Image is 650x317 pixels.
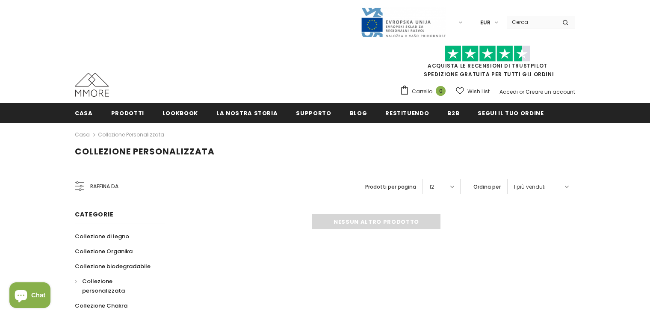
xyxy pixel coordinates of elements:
[162,103,198,122] a: Lookbook
[507,16,556,28] input: Search Site
[350,103,367,122] a: Blog
[400,85,450,98] a: Carrello 0
[75,302,127,310] span: Collezione Chakra
[75,259,151,274] a: Collezione biodegradabile
[514,183,546,191] span: I più venduti
[447,109,459,117] span: B2B
[360,7,446,38] img: Javni Razpis
[429,183,434,191] span: 12
[162,109,198,117] span: Lookbook
[75,274,155,298] a: Collezione personalizzata
[75,73,109,97] img: Casi MMORE
[526,88,575,95] a: Creare un account
[480,18,490,27] span: EUR
[478,109,544,117] span: Segui il tuo ordine
[519,88,524,95] span: or
[478,103,544,122] a: Segui il tuo ordine
[365,183,416,191] label: Prodotti per pagina
[75,145,215,157] span: Collezione personalizzata
[385,109,429,117] span: Restituendo
[98,131,164,138] a: Collezione personalizzata
[499,88,518,95] a: Accedi
[90,182,118,191] span: Raffina da
[360,18,446,26] a: Javni Razpis
[428,62,547,69] a: Acquista le recensioni di TrustPilot
[456,84,490,99] a: Wish List
[75,232,129,240] span: Collezione di legno
[473,183,501,191] label: Ordina per
[75,229,129,244] a: Collezione di legno
[75,109,93,117] span: Casa
[75,210,113,219] span: Categorie
[400,49,575,78] span: SPEDIZIONE GRATUITA PER TUTTI GLI ORDINI
[385,103,429,122] a: Restituendo
[75,130,90,140] a: Casa
[296,103,331,122] a: supporto
[296,109,331,117] span: supporto
[75,247,133,255] span: Collezione Organika
[82,277,125,295] span: Collezione personalizzata
[75,244,133,259] a: Collezione Organika
[75,298,127,313] a: Collezione Chakra
[7,282,53,310] inbox-online-store-chat: Shopify online store chat
[75,262,151,270] span: Collezione biodegradabile
[412,87,432,96] span: Carrello
[467,87,490,96] span: Wish List
[111,109,144,117] span: Prodotti
[436,86,446,96] span: 0
[350,109,367,117] span: Blog
[75,103,93,122] a: Casa
[445,45,530,62] img: Fidati di Pilot Stars
[216,109,278,117] span: La nostra storia
[447,103,459,122] a: B2B
[216,103,278,122] a: La nostra storia
[111,103,144,122] a: Prodotti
